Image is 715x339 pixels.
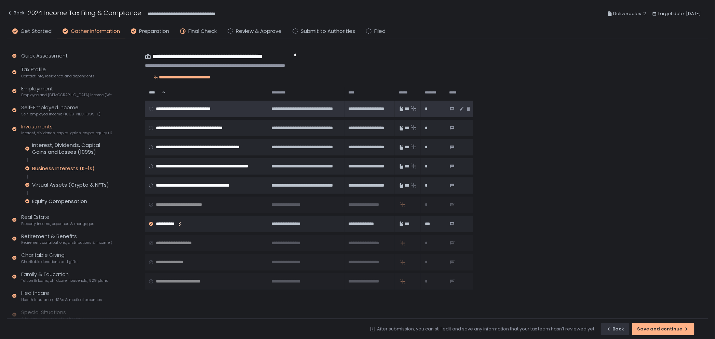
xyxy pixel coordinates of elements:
[21,240,112,245] span: Retirement contributions, distributions & income (1099-R, 5498)
[21,66,95,79] div: Tax Profile
[7,9,25,17] div: Back
[32,165,95,172] div: Business Interests (K-1s)
[32,181,109,188] div: Virtual Assets (Crypto & NFTs)
[21,52,68,60] div: Quick Assessment
[632,323,694,335] button: Save and continue
[21,233,112,246] div: Retirement & Benefits
[377,326,595,332] div: After submission, you can still edit and save any information that your tax team hasn't reviewed ...
[21,221,94,226] span: Property income, expenses & mortgages
[21,309,84,322] div: Special Situations
[21,251,78,264] div: Charitable Giving
[21,74,95,79] span: Contact info, residence, and dependents
[374,27,386,35] span: Filed
[21,271,108,284] div: Family & Education
[613,10,646,18] span: Deliverables: 2
[21,112,100,117] span: Self-employed income (1099-NEC, 1099-K)
[637,326,689,332] div: Save and continue
[21,123,112,136] div: Investments
[21,316,84,321] span: Additional income and deductions
[21,85,112,98] div: Employment
[7,8,25,20] button: Back
[606,326,624,332] div: Back
[21,278,108,283] span: Tuition & loans, childcare, household, 529 plans
[236,27,282,35] span: Review & Approve
[21,104,100,117] div: Self-Employed Income
[28,8,141,17] h1: 2024 Income Tax Filing & Compliance
[658,10,701,18] span: Target date: [DATE]
[21,213,94,226] div: Real Estate
[21,259,78,264] span: Charitable donations and gifts
[301,27,355,35] span: Submit to Authorities
[21,289,102,302] div: Healthcare
[21,130,112,136] span: Interest, dividends, capital gains, crypto, equity (1099s, K-1s)
[139,27,169,35] span: Preparation
[21,92,112,98] span: Employee and [DEMOGRAPHIC_DATA] income (W-2s)
[601,323,630,335] button: Back
[71,27,120,35] span: Gather Information
[188,27,217,35] span: Final Check
[32,142,112,155] div: Interest, Dividends, Capital Gains and Losses (1099s)
[21,27,52,35] span: Get Started
[32,198,87,205] div: Equity Compensation
[21,297,102,302] span: Health insurance, HSAs & medical expenses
